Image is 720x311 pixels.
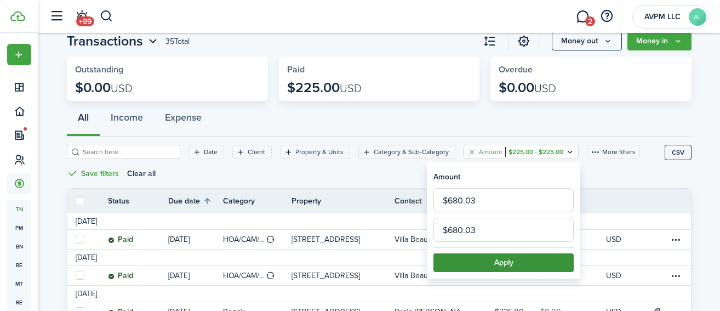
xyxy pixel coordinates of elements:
[587,145,639,159] button: More filters
[597,7,616,26] button: Open resource center
[108,266,168,285] a: Paid
[689,8,706,26] avatar-text: AL
[292,270,360,281] p: [STREET_ADDRESS]
[627,32,692,50] button: Money in
[292,230,395,249] a: [STREET_ADDRESS]
[46,6,67,27] button: Open sidebar
[7,200,31,218] a: tn
[165,36,190,47] header-page-total: 35 Total
[80,147,176,157] input: Search here...
[606,234,621,245] p: USD
[499,80,556,95] p: $0.00
[223,234,265,245] table-info-title: HOA/CAM/Strata
[395,272,468,280] table-profile-info-text: Villa Beauclerc Condominium Assoc.
[168,234,190,245] p: [DATE]
[287,65,472,75] widget-stats-title: Paid
[552,32,622,50] button: Open menu
[467,148,477,156] button: Clear filter
[168,230,223,249] a: [DATE]
[7,274,31,293] a: mt
[433,188,574,212] input: From
[108,272,133,280] status: Paid
[433,218,574,242] input: To
[7,237,31,256] a: bn
[76,16,94,26] span: +99
[292,234,360,245] p: [STREET_ADDRESS]
[223,230,292,249] a: HOA/CAM/Strata
[67,31,160,51] button: Open menu
[223,270,265,281] table-info-title: HOA/CAM/Strata
[395,230,475,249] a: Villa Beauclerc Condominium Assoc.
[665,145,692,160] button: CSV
[505,147,563,157] filter-tag-value: $225.00 - $225.00
[168,194,223,207] th: Sort
[606,230,636,249] a: USD
[168,266,223,285] a: [DATE]
[358,145,455,159] filter-tag: Open filter
[395,266,475,285] a: Villa Beauclerc Condominium Assoc.
[585,16,595,26] span: 2
[223,195,292,207] th: Category
[10,11,25,21] img: TenantCloud
[280,145,350,159] filter-tag: Open filter
[499,65,683,75] widget-stats-title: Overdue
[108,195,168,207] th: Status
[606,270,621,281] p: USD
[67,252,105,263] td: [DATE]
[67,216,105,227] td: [DATE]
[292,195,395,207] th: Property
[7,218,31,237] a: pm
[75,80,133,95] p: $0.00
[7,256,31,274] a: re
[395,195,475,207] th: Contact
[479,147,502,157] filter-tag-label: Amount
[67,288,105,299] td: [DATE]
[108,235,133,244] status: Paid
[572,3,593,31] a: Messaging
[67,31,143,51] span: Transactions
[232,145,272,159] filter-tag: Open filter
[340,80,362,97] span: USD
[433,171,460,183] h3: Amount
[534,80,556,97] span: USD
[395,235,468,244] table-profile-info-text: Villa Beauclerc Condominium Assoc.
[111,80,133,97] span: USD
[168,270,190,281] p: [DATE]
[67,167,119,180] button: Save filters
[100,7,113,26] button: Search
[552,32,622,50] button: Money out
[108,230,168,249] a: Paid
[295,147,344,157] filter-tag-label: Property & Units
[374,147,449,157] filter-tag-label: Category & Sub-Category
[71,3,92,31] a: Notifications
[7,44,31,65] button: Open menu
[154,104,213,137] button: Expense
[75,65,260,75] widget-stats-title: Outstanding
[188,145,224,159] filter-tag: Open filter
[606,266,636,285] a: USD
[223,266,292,285] a: HOA/CAM/Strata
[287,80,362,95] p: $225.00
[641,13,684,21] span: AVPM LLC
[100,104,154,137] button: Income
[433,253,574,272] button: Apply
[204,147,218,157] filter-tag-label: Date
[127,167,156,180] button: Clear all
[67,31,160,51] button: Transactions
[464,145,579,159] filter-tag: Open filter
[248,147,265,157] filter-tag-label: Client
[292,266,395,285] a: [STREET_ADDRESS]
[627,32,692,50] button: Open menu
